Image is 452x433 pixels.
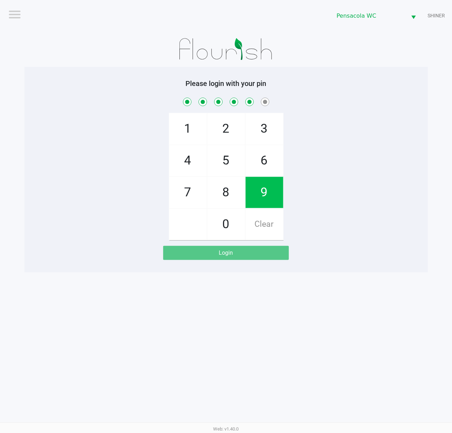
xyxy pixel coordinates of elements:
span: 0 [207,209,245,240]
button: Select [407,7,420,24]
h5: Please login with your pin [30,79,423,88]
span: Web: v1.40.0 [213,426,239,432]
span: 9 [246,177,283,208]
span: 6 [246,145,283,176]
span: 3 [246,113,283,144]
span: SHINER [428,12,445,19]
span: 1 [169,113,207,144]
span: 7 [169,177,207,208]
span: Clear [246,209,283,240]
span: 8 [207,177,245,208]
span: 4 [169,145,207,176]
span: 5 [207,145,245,176]
span: Pensacola WC [337,12,402,20]
span: 2 [207,113,245,144]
